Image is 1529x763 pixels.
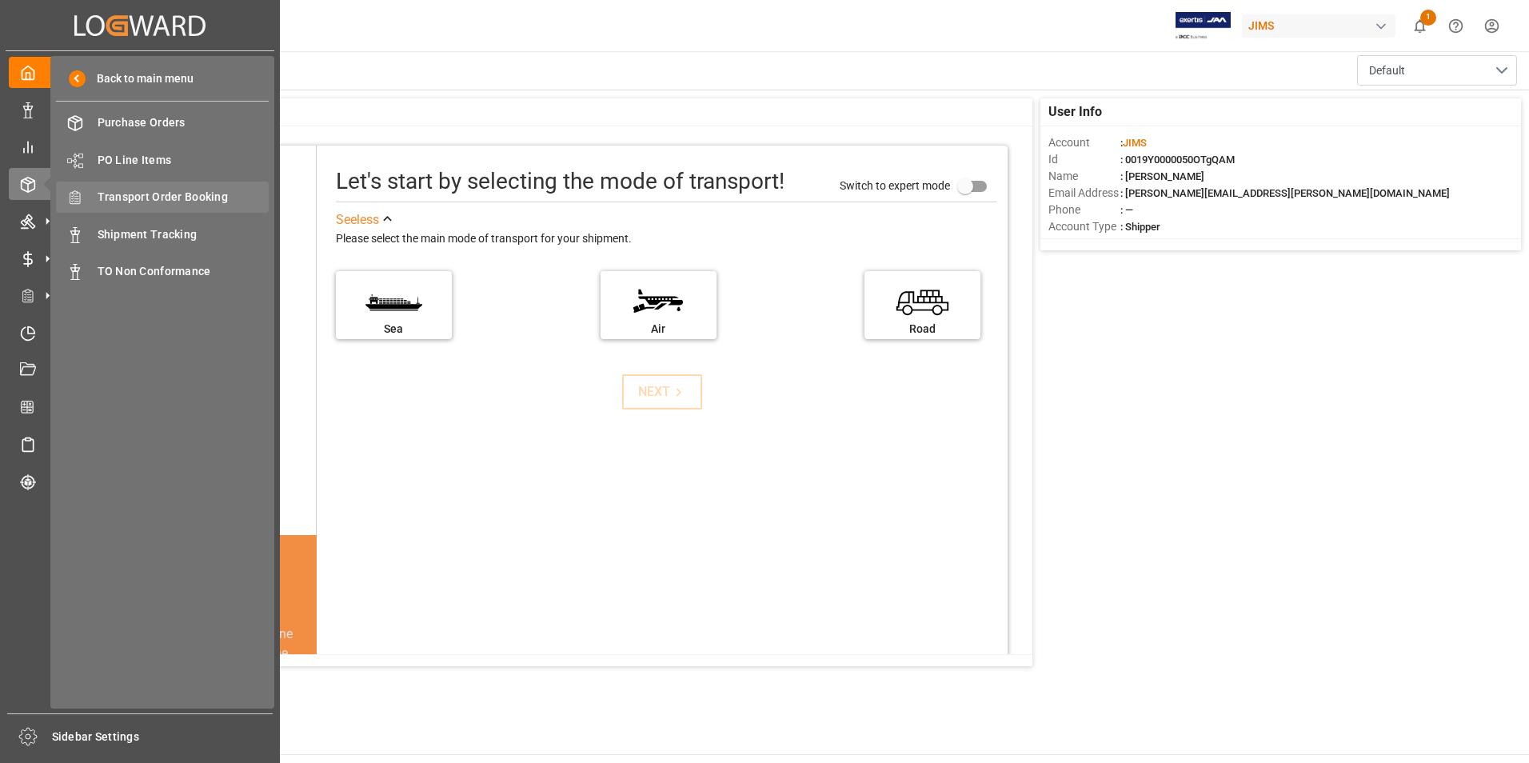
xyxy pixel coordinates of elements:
[56,218,269,250] a: Shipment Tracking
[9,391,271,422] a: CO2 Calculator
[344,321,444,338] div: Sea
[98,226,269,243] span: Shipment Tracking
[336,165,784,198] div: Let's start by selecting the mode of transport!
[9,429,271,460] a: Sailing Schedules
[1048,102,1102,122] span: User Info
[9,317,271,348] a: Timeslot Management V2
[609,321,709,338] div: Air
[1048,134,1120,151] span: Account
[1120,154,1235,166] span: : 0019Y0000050OTgQAM
[9,57,271,88] a: My Cockpit
[1048,185,1120,202] span: Email Address
[1120,137,1147,149] span: :
[1120,187,1450,199] span: : [PERSON_NAME][EMAIL_ADDRESS][PERSON_NAME][DOMAIN_NAME]
[9,131,271,162] a: My Reports
[1420,10,1436,26] span: 1
[9,94,271,125] a: Data Management
[98,114,269,131] span: Purchase Orders
[1120,221,1160,233] span: : Shipper
[1048,168,1120,185] span: Name
[56,144,269,175] a: PO Line Items
[336,210,379,230] div: See less
[1402,8,1438,44] button: show 1 new notifications
[9,465,271,497] a: Tracking Shipment
[56,182,269,213] a: Transport Order Booking
[1176,12,1231,40] img: Exertis%20JAM%20-%20Email%20Logo.jpg_1722504956.jpg
[1369,62,1405,79] span: Default
[1048,218,1120,235] span: Account Type
[1242,10,1402,41] button: JIMS
[98,152,269,169] span: PO Line Items
[56,107,269,138] a: Purchase Orders
[1438,8,1474,44] button: Help Center
[86,70,194,87] span: Back to main menu
[294,625,317,759] button: next slide / item
[622,374,702,409] button: NEXT
[9,354,271,385] a: Document Management
[1242,14,1395,38] div: JIMS
[98,263,269,280] span: TO Non Conformance
[98,189,269,206] span: Transport Order Booking
[1048,151,1120,168] span: Id
[1357,55,1517,86] button: open menu
[1123,137,1147,149] span: JIMS
[1120,170,1204,182] span: : [PERSON_NAME]
[872,321,972,338] div: Road
[840,178,950,191] span: Switch to expert mode
[638,382,687,401] div: NEXT
[336,230,996,249] div: Please select the main mode of transport for your shipment.
[1048,202,1120,218] span: Phone
[1120,204,1133,216] span: : —
[56,256,269,287] a: TO Non Conformance
[52,729,273,745] span: Sidebar Settings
